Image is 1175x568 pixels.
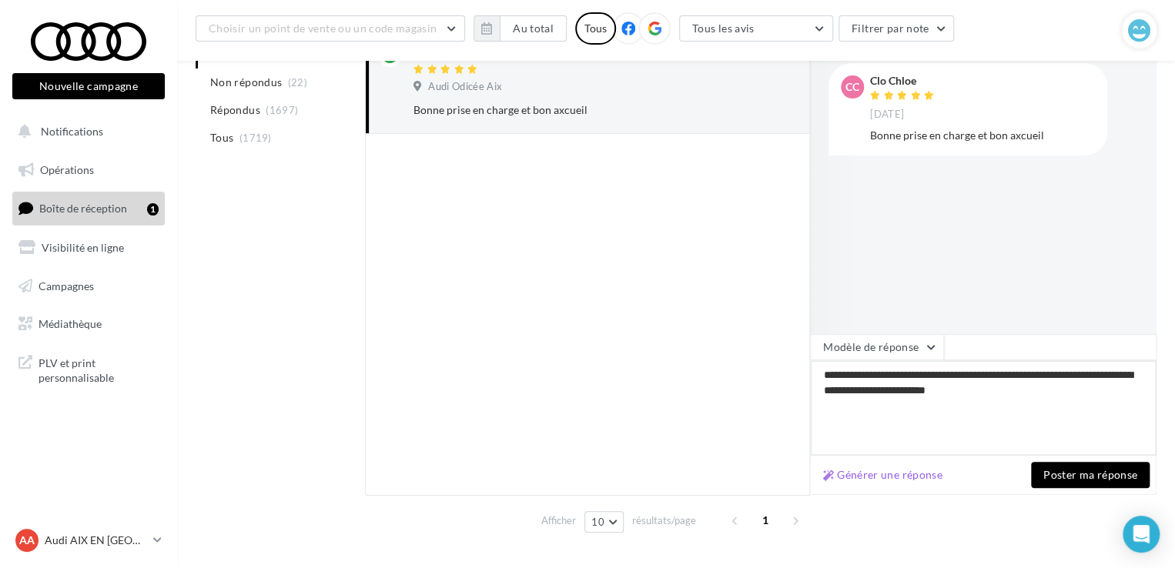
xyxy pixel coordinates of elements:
div: Clo Chloe [870,75,938,86]
span: (1697) [266,104,298,116]
button: 10 [584,511,624,533]
span: Opérations [40,163,94,176]
span: CC [845,79,859,95]
span: Répondus [210,102,260,118]
a: Visibilité en ligne [9,232,168,264]
a: Boîte de réception1 [9,192,168,225]
button: Au total [474,15,567,42]
button: Modèle de réponse [810,334,944,360]
span: Afficher [541,513,576,528]
span: (1719) [239,132,272,144]
span: [DATE] [870,108,904,122]
p: Audi AIX EN [GEOGRAPHIC_DATA] [45,533,147,548]
div: Tous [575,12,616,45]
span: Tous [210,130,233,145]
span: PLV et print personnalisable [38,352,159,386]
span: Boîte de réception [39,202,127,215]
span: (22) [288,76,307,89]
span: Visibilité en ligne [42,241,124,254]
span: Notifications [41,125,103,138]
div: Bonne prise en charge et bon axcueil [413,102,696,118]
span: Choisir un point de vente ou un code magasin [209,22,437,35]
a: PLV et print personnalisable [9,346,168,392]
span: Non répondus [210,75,282,90]
a: AA Audi AIX EN [GEOGRAPHIC_DATA] [12,526,165,555]
span: résultats/page [632,513,696,528]
button: Tous les avis [679,15,833,42]
span: Campagnes [38,279,94,292]
button: Poster ma réponse [1031,462,1150,488]
a: Campagnes [9,270,168,302]
span: 10 [591,516,604,528]
button: Choisir un point de vente ou un code magasin [196,15,465,42]
span: Audi Odicée Aix [428,80,502,94]
button: Au total [500,15,567,42]
span: Tous les avis [692,22,755,35]
div: Open Intercom Messenger [1123,516,1160,553]
a: Opérations [9,154,168,186]
span: 1 [753,508,778,533]
a: Médiathèque [9,308,168,340]
button: Générer une réponse [817,466,949,484]
span: Médiathèque [38,317,102,330]
span: AA [19,533,35,548]
button: Nouvelle campagne [12,73,165,99]
button: Filtrer par note [839,15,955,42]
div: Bonne prise en charge et bon axcueil [870,128,1095,143]
button: Notifications [9,115,162,148]
div: 1 [147,203,159,216]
